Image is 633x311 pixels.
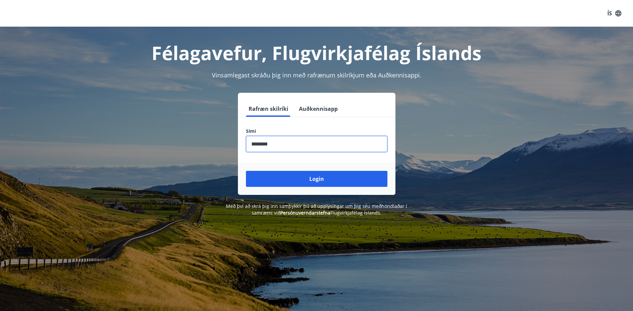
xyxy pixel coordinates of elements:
[280,210,330,216] a: Persónuverndarstefna
[246,101,291,117] button: Rafræn skilríki
[246,128,387,134] label: Sími
[84,40,549,65] h1: Félagavefur, Flugvirkjafélag Íslands
[246,171,387,187] button: Login
[296,101,340,117] button: Auðkennisapp
[212,71,421,79] span: Vinsamlegast skráðu þig inn með rafrænum skilríkjum eða Auðkennisappi.
[226,203,407,216] span: Með því að skrá þig inn samþykkir þú að upplýsingar um þig séu meðhöndlaðar í samræmi við Flugvir...
[604,7,625,19] button: ÍS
